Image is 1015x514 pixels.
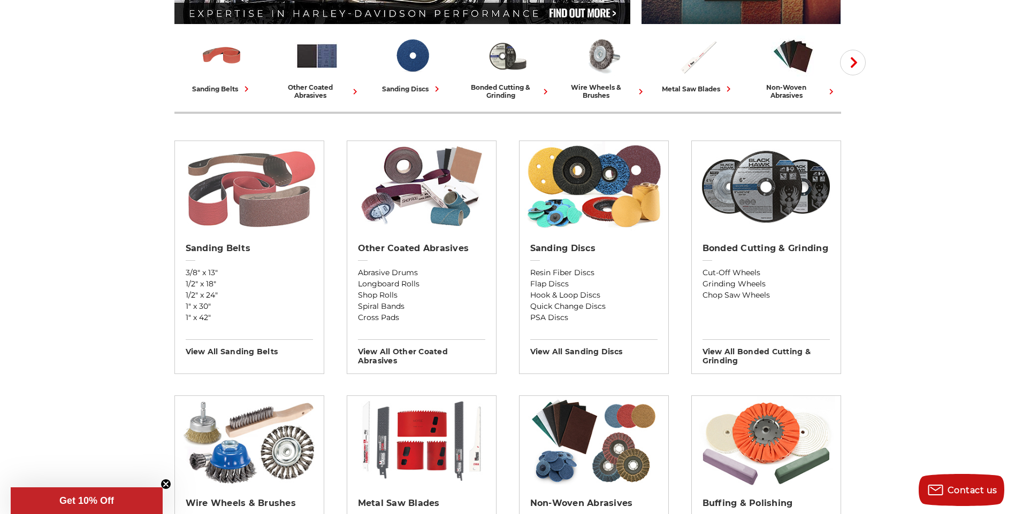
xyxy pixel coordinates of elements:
[464,34,551,99] a: bonded cutting & grinding
[703,339,830,365] h3: View All bonded cutting & grinding
[530,278,658,290] a: Flap Discs
[186,312,313,323] a: 1" x 42"
[530,290,658,301] a: Hook & Loop Discs
[382,83,442,95] div: sanding discs
[530,243,658,254] h2: Sanding Discs
[703,278,830,290] a: Grinding Wheels
[662,83,734,95] div: metal saw blades
[179,34,265,95] a: sanding belts
[186,301,313,312] a: 1" x 30"
[59,495,114,506] span: Get 10% Off
[352,141,491,232] img: Other Coated Abrasives
[180,141,318,232] img: Sanding Belts
[200,34,244,78] img: Sanding Belts
[192,83,252,95] div: sanding belts
[771,34,815,78] img: Non-woven Abrasives
[186,243,313,254] h2: Sanding Belts
[358,243,485,254] h2: Other Coated Abrasives
[186,339,313,356] h3: View All sanding belts
[369,34,456,95] a: sanding discs
[358,267,485,278] a: Abrasive Drums
[919,474,1004,506] button: Contact us
[530,267,658,278] a: Resin Fiber Discs
[676,34,720,78] img: Metal Saw Blades
[274,34,361,99] a: other coated abrasives
[358,312,485,323] a: Cross Pads
[358,301,485,312] a: Spiral Bands
[560,34,646,99] a: wire wheels & brushes
[703,498,830,509] h2: Buffing & Polishing
[295,34,339,78] img: Other Coated Abrasives
[186,278,313,290] a: 1/2" x 18"
[750,83,837,99] div: non-woven abrasives
[530,498,658,509] h2: Non-woven Abrasives
[186,290,313,301] a: 1/2" x 24"
[703,243,830,254] h2: Bonded Cutting & Grinding
[840,50,866,75] button: Next
[180,396,318,487] img: Wire Wheels & Brushes
[358,339,485,365] h3: View All other coated abrasives
[524,396,663,487] img: Non-woven Abrasives
[352,396,491,487] img: Metal Saw Blades
[697,396,835,487] img: Buffing & Polishing
[485,34,530,78] img: Bonded Cutting & Grinding
[655,34,742,95] a: metal saw blades
[186,498,313,509] h2: Wire Wheels & Brushes
[530,339,658,356] h3: View All sanding discs
[161,479,171,489] button: Close teaser
[948,485,997,495] span: Contact us
[581,34,625,78] img: Wire Wheels & Brushes
[697,141,835,232] img: Bonded Cutting & Grinding
[274,83,361,99] div: other coated abrasives
[358,290,485,301] a: Shop Rolls
[524,141,663,232] img: Sanding Discs
[186,267,313,278] a: 3/8" x 13"
[530,312,658,323] a: PSA Discs
[390,34,434,78] img: Sanding Discs
[703,290,830,301] a: Chop Saw Wheels
[750,34,837,99] a: non-woven abrasives
[358,278,485,290] a: Longboard Rolls
[358,498,485,509] h2: Metal Saw Blades
[11,487,163,514] div: Get 10% OffClose teaser
[530,301,658,312] a: Quick Change Discs
[703,267,830,278] a: Cut-Off Wheels
[464,83,551,99] div: bonded cutting & grinding
[560,83,646,99] div: wire wheels & brushes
